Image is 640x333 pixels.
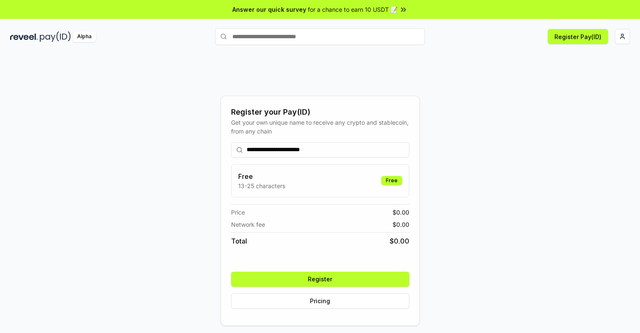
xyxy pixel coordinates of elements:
[231,118,409,136] div: Get your own unique name to receive any crypto and stablecoin, from any chain
[232,5,306,14] span: Answer our quick survey
[393,220,409,229] span: $ 0.00
[231,220,265,229] span: Network fee
[231,236,247,246] span: Total
[231,272,409,287] button: Register
[231,106,409,118] div: Register your Pay(ID)
[238,171,285,181] h3: Free
[393,208,409,217] span: $ 0.00
[231,208,245,217] span: Price
[381,176,402,185] div: Free
[40,31,71,42] img: pay_id
[390,236,409,246] span: $ 0.00
[548,29,608,44] button: Register Pay(ID)
[231,294,409,309] button: Pricing
[73,31,96,42] div: Alpha
[10,31,38,42] img: reveel_dark
[238,181,285,190] p: 13-25 characters
[308,5,398,14] span: for a chance to earn 10 USDT 📝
